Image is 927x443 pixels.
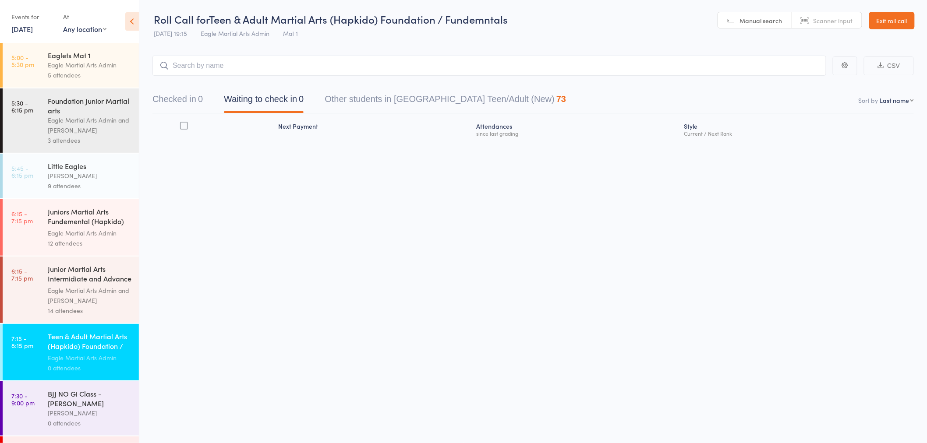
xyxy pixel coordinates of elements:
[198,94,203,104] div: 0
[48,408,131,418] div: [PERSON_NAME]
[48,264,131,285] div: Junior Martial Arts Intermidiate and Advance (Hap...
[684,130,910,136] div: Current / Next Rank
[11,24,33,34] a: [DATE]
[48,60,131,70] div: Eagle Martial Arts Admin
[869,12,915,29] a: Exit roll call
[814,16,853,25] span: Scanner input
[152,90,203,113] button: Checked in0
[48,50,131,60] div: Eaglets Mat 1
[299,94,304,104] div: 0
[48,96,131,115] div: Foundation Junior Martial arts
[154,12,209,26] span: Roll Call for
[11,54,34,68] time: 5:00 - 5:30 pm
[48,161,131,171] div: Little Eagles
[11,210,33,224] time: 6:15 - 7:15 pm
[48,353,131,363] div: Eagle Martial Arts Admin
[48,331,131,353] div: Teen & Adult Martial Arts (Hapkido) Foundation / F...
[48,238,131,248] div: 12 attendees
[48,70,131,80] div: 5 attendees
[880,96,909,105] div: Last name
[477,130,677,136] div: since last grading
[3,257,139,323] a: 6:15 -7:15 pmJunior Martial Arts Intermidiate and Advance (Hap...Eagle Martial Arts Admin and [PE...
[680,117,914,141] div: Style
[283,29,298,38] span: Mat 1
[3,324,139,380] a: 7:15 -8:15 pmTeen & Adult Martial Arts (Hapkido) Foundation / F...Eagle Martial Arts Admin0 atten...
[275,117,473,141] div: Next Payment
[3,381,139,436] a: 7:30 -9:00 pmBJJ NO Gi Class - [PERSON_NAME][PERSON_NAME]0 attendees
[11,99,33,113] time: 5:30 - 6:15 pm
[48,306,131,316] div: 14 attendees
[48,363,131,373] div: 0 attendees
[3,199,139,256] a: 6:15 -7:15 pmJuniors Martial Arts Fundemental (Hapkido) Mat 2Eagle Martial Arts Admin12 attendees
[48,228,131,238] div: Eagle Martial Arts Admin
[209,12,508,26] span: Teen & Adult Martial Arts (Hapkido) Foundation / Fundemntals
[556,94,566,104] div: 73
[3,154,139,198] a: 5:45 -6:15 pmLittle Eagles[PERSON_NAME]9 attendees
[48,171,131,181] div: [PERSON_NAME]
[48,181,131,191] div: 9 attendees
[11,392,35,406] time: 7:30 - 9:00 pm
[11,10,54,24] div: Events for
[48,418,131,428] div: 0 attendees
[48,285,131,306] div: Eagle Martial Arts Admin and [PERSON_NAME]
[3,88,139,153] a: 5:30 -6:15 pmFoundation Junior Martial artsEagle Martial Arts Admin and [PERSON_NAME]3 attendees
[325,90,566,113] button: Other students in [GEOGRAPHIC_DATA] Teen/Adult (New)73
[48,135,131,145] div: 3 attendees
[63,24,106,34] div: Any location
[740,16,782,25] span: Manual search
[152,56,826,76] input: Search by name
[864,56,914,75] button: CSV
[11,335,33,349] time: 7:15 - 8:15 pm
[201,29,269,38] span: Eagle Martial Arts Admin
[154,29,187,38] span: [DATE] 19:15
[473,117,681,141] div: Atten­dances
[224,90,304,113] button: Waiting to check in0
[11,165,33,179] time: 5:45 - 6:15 pm
[11,267,33,281] time: 6:15 - 7:15 pm
[48,389,131,408] div: BJJ NO Gi Class - [PERSON_NAME]
[3,43,139,88] a: 5:00 -5:30 pmEaglets Mat 1Eagle Martial Arts Admin5 attendees
[63,10,106,24] div: At
[48,115,131,135] div: Eagle Martial Arts Admin and [PERSON_NAME]
[48,207,131,228] div: Juniors Martial Arts Fundemental (Hapkido) Mat 2
[859,96,878,105] label: Sort by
